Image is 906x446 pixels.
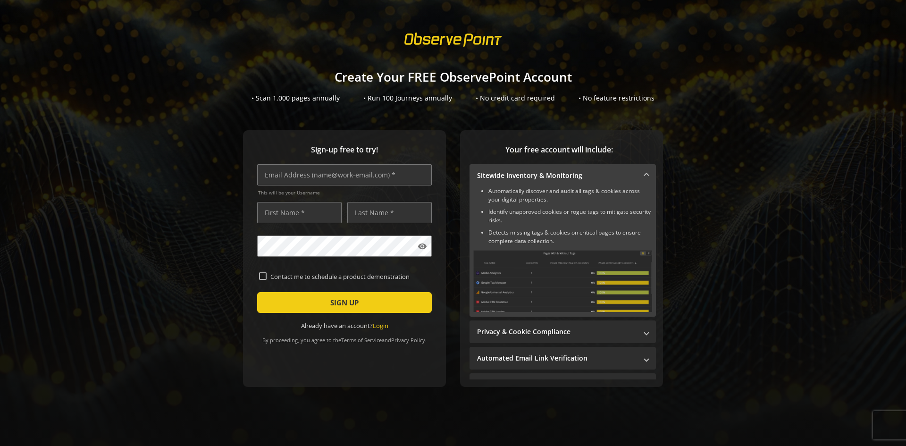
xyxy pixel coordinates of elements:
a: Privacy Policy [391,337,425,344]
input: Email Address (name@work-email.com) * [257,164,432,185]
button: SIGN UP [257,292,432,313]
mat-panel-title: Sitewide Inventory & Monitoring [477,171,637,180]
div: Already have an account? [257,321,432,330]
div: By proceeding, you agree to the and . [257,330,432,344]
span: Your free account will include: [470,144,649,155]
li: Identify unapproved cookies or rogue tags to mitigate security risks. [488,208,652,225]
mat-expansion-panel-header: Performance Monitoring with Web Vitals [470,373,656,396]
div: • Run 100 Journeys annually [363,93,452,103]
a: Login [373,321,388,330]
div: • No feature restrictions [579,93,654,103]
mat-panel-title: Automated Email Link Verification [477,353,637,363]
div: • Scan 1,000 pages annually [252,93,340,103]
span: This will be your Username [258,189,432,196]
div: Sitewide Inventory & Monitoring [470,187,656,317]
mat-expansion-panel-header: Privacy & Cookie Compliance [470,320,656,343]
li: Detects missing tags & cookies on critical pages to ensure complete data collection. [488,228,652,245]
mat-icon: visibility [418,242,427,251]
input: Last Name * [347,202,432,223]
input: First Name * [257,202,342,223]
a: Terms of Service [341,337,382,344]
div: • No credit card required [476,93,555,103]
mat-expansion-panel-header: Sitewide Inventory & Monitoring [470,164,656,187]
span: Sign-up free to try! [257,144,432,155]
li: Automatically discover and audit all tags & cookies across your digital properties. [488,187,652,204]
label: Contact me to schedule a product demonstration [267,272,430,281]
mat-panel-title: Privacy & Cookie Compliance [477,327,637,337]
img: Sitewide Inventory & Monitoring [473,250,652,312]
mat-expansion-panel-header: Automated Email Link Verification [470,347,656,370]
span: SIGN UP [330,294,359,311]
